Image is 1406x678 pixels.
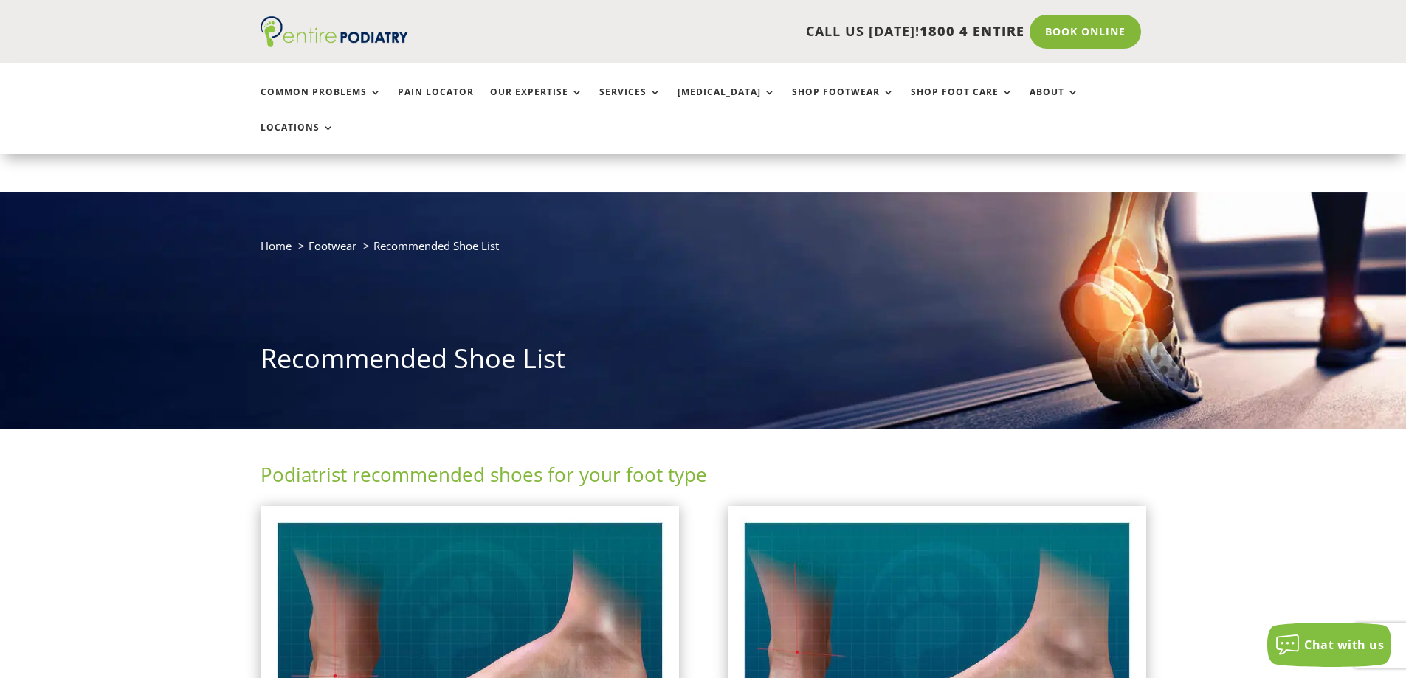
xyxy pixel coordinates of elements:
[599,87,661,119] a: Services
[792,87,895,119] a: Shop Footwear
[911,87,1013,119] a: Shop Foot Care
[261,35,408,50] a: Entire Podiatry
[920,22,1024,40] span: 1800 4 ENTIRE
[678,87,776,119] a: [MEDICAL_DATA]
[1030,15,1141,49] a: Book Online
[490,87,583,119] a: Our Expertise
[261,236,1146,266] nav: breadcrumb
[261,238,292,253] a: Home
[398,87,474,119] a: Pain Locator
[1304,637,1384,653] span: Chat with us
[261,16,408,47] img: logo (1)
[261,461,1146,495] h2: Podiatrist recommended shoes for your foot type
[261,87,382,119] a: Common Problems
[261,122,334,154] a: Locations
[1030,87,1079,119] a: About
[373,238,499,253] span: Recommended Shoe List
[261,340,1146,384] h1: Recommended Shoe List
[1267,623,1391,667] button: Chat with us
[309,238,356,253] a: Footwear
[465,22,1024,41] p: CALL US [DATE]!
